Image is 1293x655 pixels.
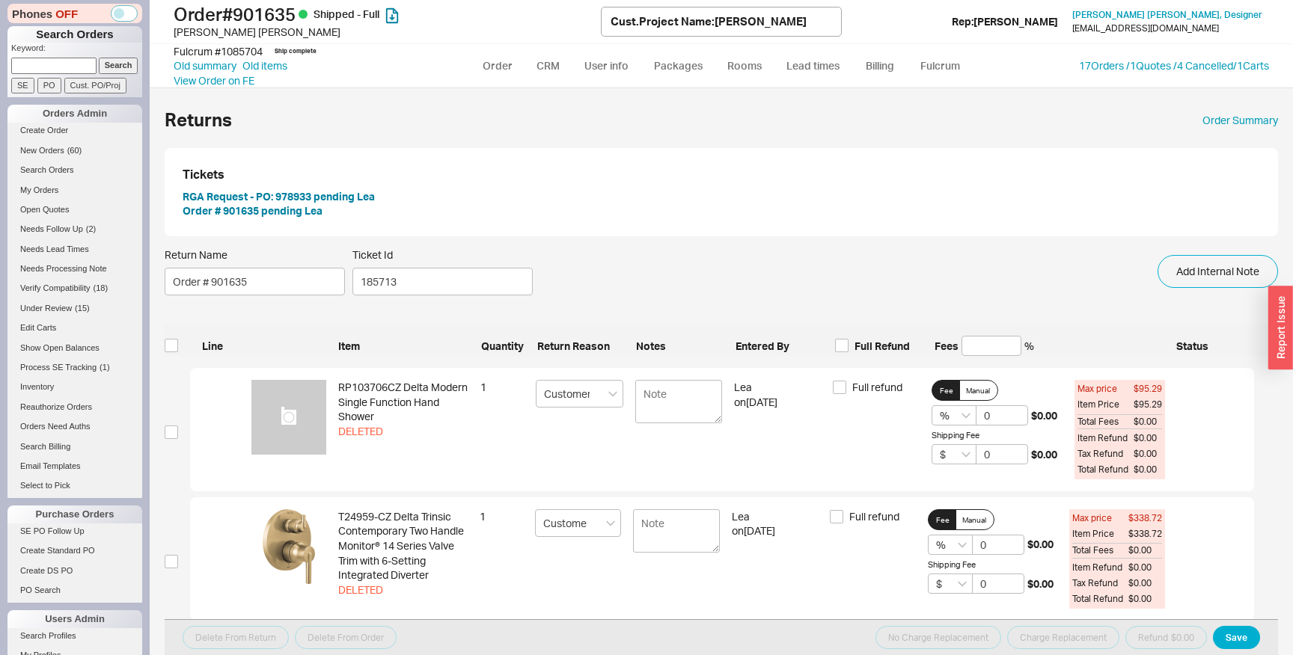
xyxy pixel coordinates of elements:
[183,203,323,218] button: Order # 901635 pending Lea
[1020,629,1107,647] span: Charge Replacement
[932,444,976,464] input: Select...
[11,78,34,93] input: SE
[935,339,959,354] span: Fees
[1134,432,1162,445] span: $0.00
[928,559,1057,571] div: Shipping Fee
[7,523,142,539] a: SE PO Follow Up
[100,363,109,372] span: ( 1 )
[855,339,910,354] span: Full Refund
[195,629,276,647] span: Delete From Return
[1128,593,1162,606] span: $0.00
[716,52,772,79] a: Rooms
[55,6,78,22] span: OFF
[849,509,899,524] span: Full refund
[86,224,96,233] span: ( 2 )
[608,391,617,397] svg: open menu
[1072,23,1219,34] div: [EMAIL_ADDRESS][DOMAIN_NAME]
[1134,448,1162,461] span: $0.00
[472,52,523,79] a: Order
[835,339,849,352] input: Full Refund
[242,58,287,73] a: Old items
[1077,448,1134,461] span: Tax Refund
[734,395,821,410] div: on [DATE]
[909,52,970,79] a: Fulcrum
[7,320,142,336] a: Edit Carts
[1128,562,1162,574] span: $0.00
[643,52,713,79] a: Packages
[7,123,142,138] a: Create Order
[7,543,142,559] a: Create Standard PO
[535,509,621,537] input: Select Return Reason
[75,304,90,313] span: ( 15 )
[20,283,91,292] span: Verify Compatibility
[736,339,823,354] span: Entered By
[338,582,468,597] div: DELETED
[1027,537,1054,552] span: $0.00
[481,339,525,354] span: Quantity
[7,280,142,296] a: Verify Compatibility(18)
[251,509,326,584] img: T24959-CZ-B1_fmzpjd
[1213,626,1260,649] button: Save
[352,268,533,295] input: Ticket Id
[7,202,142,218] a: Open Quotes
[1176,339,1242,354] span: Status
[1202,113,1278,128] a: Order Summary
[295,626,397,649] button: Delete From Order
[952,14,1058,29] div: Rep: [PERSON_NAME]
[174,44,263,59] div: Fulcrum # 1085704
[20,224,83,233] span: Needs Follow Up
[94,283,108,292] span: ( 18 )
[936,514,950,526] span: Fee
[251,380,326,455] img: no_photo
[7,610,142,628] div: Users Admin
[734,380,821,479] div: Lea
[7,143,142,159] a: New Orders(60)
[1158,255,1278,288] button: Add Internal Note
[1077,399,1134,411] span: Item Price
[165,248,345,262] span: Return Name
[11,43,142,58] p: Keyword:
[1072,9,1262,20] span: [PERSON_NAME] [PERSON_NAME] , Designer
[314,7,379,20] span: Shipped - Full
[932,405,976,425] input: Select...
[7,105,142,123] div: Orders Admin
[7,242,142,257] a: Needs Lead Times
[352,248,533,262] span: Ticket Id
[338,339,469,354] span: Item
[7,563,142,579] a: Create DS PO
[1077,464,1134,476] span: Total Refund
[888,629,988,647] span: No Charge Replacement
[7,360,142,375] a: Process SE Tracking(1)
[183,166,1260,182] div: Tickets
[966,384,990,396] span: Manual
[20,304,72,313] span: Under Review
[1125,626,1207,649] button: Refund $0.00
[7,582,142,598] a: PO Search
[1077,432,1134,445] span: Item Refund
[1072,512,1128,525] span: Max price
[1072,528,1128,541] span: Item Price
[1072,543,1128,559] span: Total Fees
[962,413,970,419] svg: open menu
[962,514,986,526] span: Manual
[526,52,570,79] a: CRM
[7,628,142,644] a: Search Profiles
[732,523,818,538] div: on [DATE]
[928,535,973,555] input: Select...
[1072,562,1128,574] span: Item Refund
[99,58,138,73] input: Search
[480,509,523,609] div: 1
[67,146,82,155] span: ( 60 )
[20,363,97,372] span: Process SE Tracking
[174,58,236,73] a: Old summary
[940,384,953,396] span: Fee
[7,221,142,237] a: Needs Follow Up(2)
[37,78,61,93] input: PO
[7,458,142,474] a: Email Templates
[7,26,142,43] h1: Search Orders
[932,430,1062,441] div: Shipping Fee
[1134,414,1162,430] span: $0.00
[165,268,345,295] input: Return Name
[165,111,232,129] h1: Returns
[775,52,851,79] a: Lead times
